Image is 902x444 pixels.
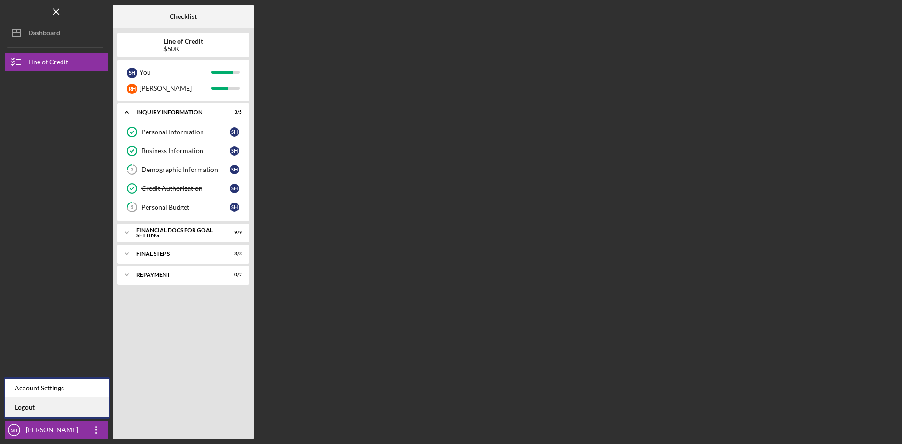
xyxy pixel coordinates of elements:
div: Repayment [136,272,218,278]
div: [PERSON_NAME] [23,421,85,442]
b: Line of Credit [163,38,203,45]
div: S H [230,165,239,174]
a: 5Personal BudgetSH [122,198,244,217]
div: S H [230,184,239,193]
div: S H [230,127,239,137]
div: Demographic Information [141,166,230,173]
div: S H [230,203,239,212]
tspan: 3 [131,167,133,173]
div: FINAL STEPS [136,251,218,257]
div: Credit Authorization [141,185,230,192]
button: SH[PERSON_NAME] [5,421,108,439]
div: R H [127,84,137,94]
div: Personal Budget [141,203,230,211]
text: SH [11,428,17,433]
div: S H [127,68,137,78]
div: S H [230,146,239,156]
div: 0 / 2 [225,272,242,278]
div: Dashboard [28,23,60,45]
div: INQUIRY INFORMATION [136,109,218,115]
div: 9 / 9 [225,230,242,235]
button: Dashboard [5,23,108,42]
div: Business Information [141,147,230,155]
div: 3 / 5 [225,109,242,115]
a: Personal InformationSH [122,123,244,141]
b: Checklist [170,13,197,20]
button: Line of Credit [5,53,108,71]
a: 3Demographic InformationSH [122,160,244,179]
div: $50K [163,45,203,53]
a: Credit AuthorizationSH [122,179,244,198]
div: Personal Information [141,128,230,136]
div: Line of Credit [28,53,68,74]
a: Logout [5,398,109,417]
div: Financial Docs for Goal Setting [136,227,218,238]
div: Account Settings [5,379,109,398]
a: Business InformationSH [122,141,244,160]
div: [PERSON_NAME] [140,80,211,96]
tspan: 5 [131,204,133,210]
div: 3 / 3 [225,251,242,257]
div: You [140,64,211,80]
